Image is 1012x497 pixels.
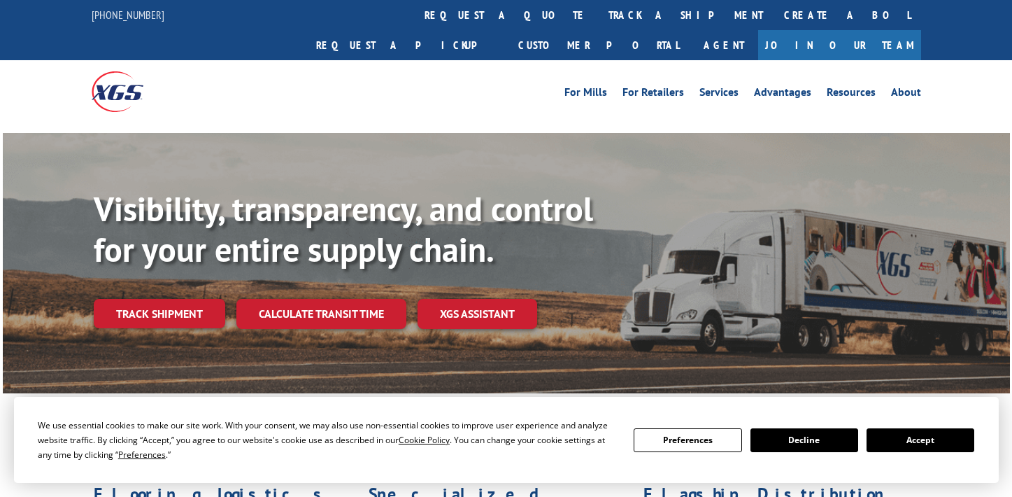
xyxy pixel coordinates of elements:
div: Cookie Consent Prompt [14,397,999,483]
a: Request a pickup [306,30,508,60]
a: For Retailers [622,87,684,102]
a: Advantages [754,87,811,102]
a: Agent [690,30,758,60]
a: XGS ASSISTANT [418,299,537,329]
button: Accept [867,428,974,452]
a: Services [699,87,739,102]
a: Calculate transit time [236,299,406,329]
a: [PHONE_NUMBER] [92,8,164,22]
a: Resources [827,87,876,102]
span: Cookie Policy [399,434,450,446]
a: Join Our Team [758,30,921,60]
a: Customer Portal [508,30,690,60]
div: We use essential cookies to make our site work. With your consent, we may also use non-essential ... [38,418,617,462]
span: Preferences [118,449,166,461]
button: Decline [750,428,858,452]
a: Track shipment [94,299,225,328]
a: About [891,87,921,102]
a: For Mills [564,87,607,102]
b: Visibility, transparency, and control for your entire supply chain. [94,187,593,271]
button: Preferences [634,428,741,452]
